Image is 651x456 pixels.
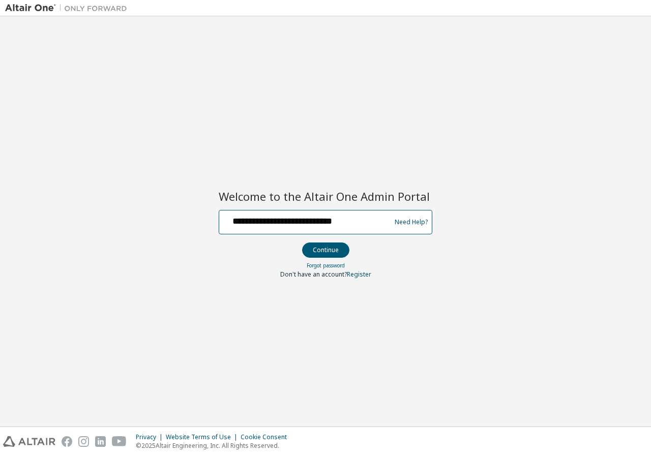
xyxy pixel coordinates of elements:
a: Register [347,270,371,279]
p: © 2025 Altair Engineering, Inc. All Rights Reserved. [136,441,293,450]
img: linkedin.svg [95,436,106,447]
div: Cookie Consent [241,433,293,441]
div: Privacy [136,433,166,441]
h2: Welcome to the Altair One Admin Portal [219,189,432,203]
button: Continue [302,242,349,258]
div: Website Terms of Use [166,433,241,441]
a: Forgot password [307,262,345,269]
img: Altair One [5,3,132,13]
img: instagram.svg [78,436,89,447]
img: altair_logo.svg [3,436,55,447]
img: facebook.svg [62,436,72,447]
img: youtube.svg [112,436,127,447]
span: Don't have an account? [280,270,347,279]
